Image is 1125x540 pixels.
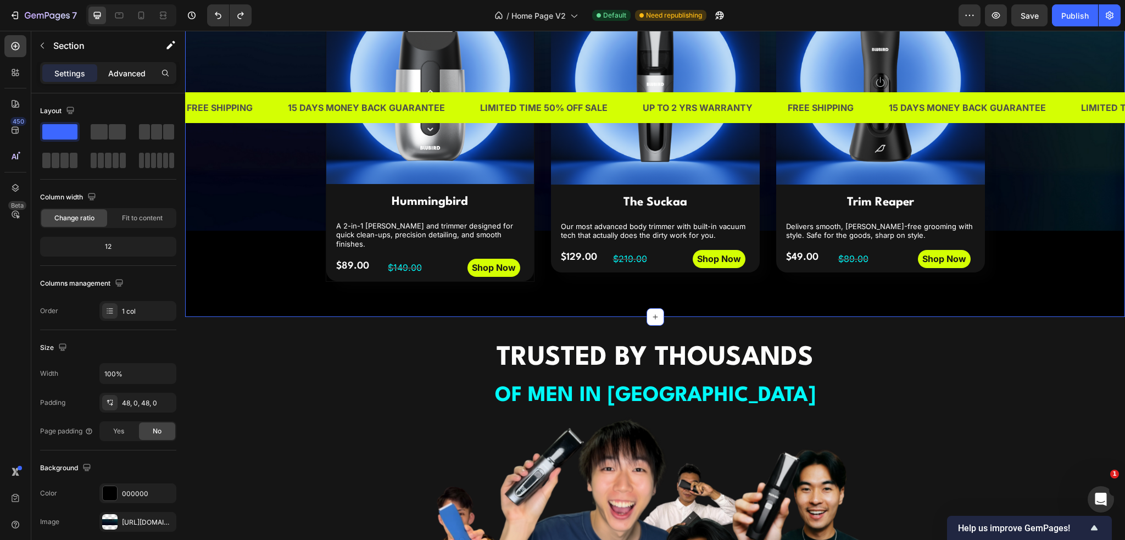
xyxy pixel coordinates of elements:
span: 1 [1110,470,1119,478]
button: Shop Now [733,219,786,237]
div: Image [40,517,59,527]
div: Shop Now [287,229,331,245]
strong: OF MEN IN [GEOGRAPHIC_DATA] [310,355,631,375]
div: LIMITED TIME 50% OFF SALE [294,68,424,86]
div: Shop Now [737,220,781,236]
p: Our most advanced body trimmer with built-in vacuum tech that actually does the dirty work for you. [376,191,565,210]
div: 000000 [122,489,174,499]
div: Page padding [40,426,93,436]
div: 48, 0, 48, 0 [122,398,174,408]
span: Help us improve GemPages! [958,523,1088,533]
span: Change ratio [54,213,94,223]
div: Beta [8,201,26,210]
div: $89.00 [652,219,725,237]
div: 12 [42,239,174,254]
h1: Trim Reaper [600,163,791,181]
button: Shop Now [282,228,335,246]
div: $129.00 [375,219,418,235]
div: 1 col [122,307,174,316]
p: UP TO 2 YRS WARRANTY [458,69,567,85]
button: Save [1011,4,1048,26]
div: Width [40,369,58,378]
strong: TRUSTED BY THOUSANDS [311,314,628,340]
span: No [153,426,161,436]
p: Advanced [108,68,146,79]
span: Save [1021,11,1039,20]
p: 7 [72,9,77,22]
div: Layout [40,104,77,119]
div: Order [40,306,58,316]
div: Columns management [40,276,126,291]
button: Shop Now [508,219,560,237]
span: Fit to content [122,213,163,223]
span: Yes [113,426,124,436]
div: $219.00 [427,219,499,237]
div: Shop Now [512,220,556,236]
span: Need republishing [646,10,702,20]
div: FREE SHIPPING [602,68,670,86]
p: Delivers smooth, [PERSON_NAME]-free grooming with style. Safe for the goods, sharp on style. [601,191,790,210]
div: $149.00 [202,228,274,246]
div: $89.00 [150,228,193,244]
div: [URL][DOMAIN_NAME] [122,517,174,527]
div: 450 [10,117,26,126]
button: Publish [1052,4,1098,26]
iframe: Design area [185,31,1125,540]
iframe: Intercom live chat [1088,486,1114,513]
span: Default [603,10,626,20]
p: Settings [54,68,85,79]
input: Auto [100,364,176,383]
div: Size [40,341,69,355]
h1: Hummingbird [150,162,340,181]
div: LIMITED TIME 50% OFF SALE [895,68,1024,86]
span: Home Page V2 [511,10,566,21]
div: Padding [40,398,65,408]
span: / [506,10,509,21]
p: Section [53,39,143,52]
div: Publish [1061,10,1089,21]
div: Undo/Redo [207,4,252,26]
div: Column width [40,190,98,205]
button: 7 [4,4,82,26]
p: A 2-in-1 [PERSON_NAME] and trimmer designed for quick clean-ups, precision detailing, and smooth ... [151,191,339,219]
div: Background [40,461,93,476]
div: Color [40,488,57,498]
p: 15 DAYS MONEY BACK GUARANTEE [704,69,861,85]
h1: The Suckaa [375,163,566,181]
div: $49.00 [600,219,643,235]
button: Show survey - Help us improve GemPages! [958,521,1101,535]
